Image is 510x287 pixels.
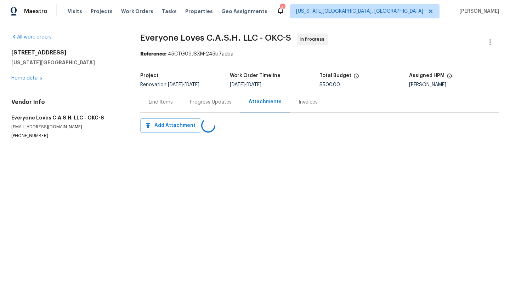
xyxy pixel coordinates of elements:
span: In Progress [300,36,327,43]
span: [DATE] [168,82,183,87]
div: Line Items [149,99,173,106]
h5: Project [140,73,159,78]
p: [PHONE_NUMBER] [11,133,123,139]
span: [DATE] [230,82,245,87]
span: The total cost of line items that have been proposed by Opendoor. This sum includes line items th... [353,73,359,82]
div: Invoices [299,99,318,106]
span: [US_STATE][GEOGRAPHIC_DATA], [GEOGRAPHIC_DATA] [296,8,423,15]
span: Work Orders [121,8,153,15]
span: Everyone Loves C.A.S.H. LLC - OKC-S [140,34,291,42]
span: Geo Assignments [221,8,267,15]
div: 45CTG09JSXM-245b7aeba [140,51,499,58]
span: Renovation [140,82,199,87]
span: Maestro [24,8,47,15]
span: Projects [91,8,113,15]
h2: [STREET_ADDRESS] [11,49,123,56]
b: Reference: [140,52,166,57]
h5: Work Order Timeline [230,73,280,78]
h5: [US_STATE][GEOGRAPHIC_DATA] [11,59,123,66]
span: Properties [185,8,213,15]
h4: Vendor Info [11,99,123,106]
span: [PERSON_NAME] [457,8,499,15]
h5: Total Budget [319,73,351,78]
span: Tasks [162,9,177,14]
div: [PERSON_NAME] [409,82,499,87]
span: [DATE] [246,82,261,87]
span: [DATE] [185,82,199,87]
span: Add Attachment [146,121,195,130]
div: Progress Updates [190,99,232,106]
h5: Assigned HPM [409,73,444,78]
span: Visits [68,8,82,15]
span: - [168,82,199,87]
span: - [230,82,261,87]
span: $500.00 [319,82,340,87]
span: The hpm assigned to this work order. [447,73,452,82]
p: [EMAIL_ADDRESS][DOMAIN_NAME] [11,124,123,130]
div: Attachments [249,98,282,105]
h5: Everyone Loves C.A.S.H. LLC - OKC-S [11,114,123,121]
a: Home details [11,76,42,81]
a: All work orders [11,35,52,40]
div: 4 [280,4,285,11]
button: Add Attachment [140,118,201,133]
